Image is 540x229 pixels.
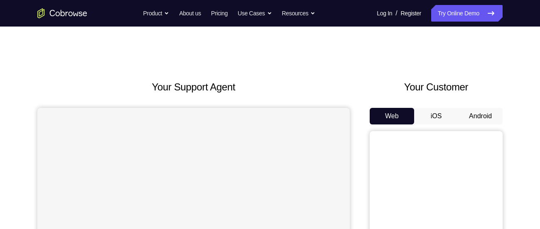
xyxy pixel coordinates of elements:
[458,108,503,124] button: Android
[395,8,397,18] span: /
[370,80,503,95] h2: Your Customer
[282,5,316,22] button: Resources
[211,5,228,22] a: Pricing
[238,5,272,22] button: Use Cases
[37,80,350,95] h2: Your Support Agent
[377,5,392,22] a: Log In
[143,5,169,22] button: Product
[370,108,414,124] button: Web
[401,5,421,22] a: Register
[37,8,87,18] a: Go to the home page
[431,5,503,22] a: Try Online Demo
[414,108,459,124] button: iOS
[179,5,201,22] a: About us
